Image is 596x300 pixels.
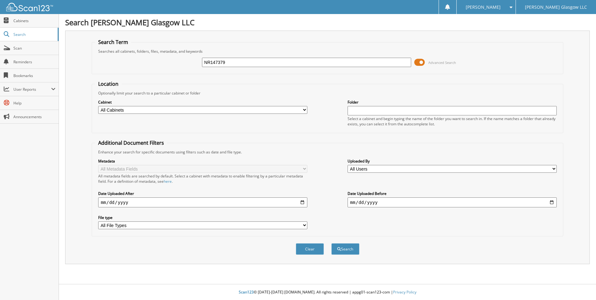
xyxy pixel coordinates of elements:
[95,139,167,146] legend: Additional Document Filters
[239,289,254,295] span: Scan123
[348,99,557,105] label: Folder
[95,39,131,46] legend: Search Term
[95,80,122,87] legend: Location
[95,90,560,96] div: Optionally limit your search to a particular cabinet or folder
[348,197,557,207] input: end
[65,17,590,27] h1: Search [PERSON_NAME] Glasgow LLC
[565,270,596,300] iframe: Chat Widget
[13,59,55,65] span: Reminders
[296,243,324,255] button: Clear
[13,18,55,23] span: Cabinets
[525,5,587,9] span: [PERSON_NAME] Glasgow LLC
[95,149,560,155] div: Enhance your search for specific documents using filters such as date and file type.
[466,5,501,9] span: [PERSON_NAME]
[98,215,307,220] label: File type
[6,3,53,11] img: scan123-logo-white.svg
[393,289,416,295] a: Privacy Policy
[348,158,557,164] label: Uploaded By
[98,197,307,207] input: start
[428,60,456,65] span: Advanced Search
[98,99,307,105] label: Cabinet
[13,73,55,78] span: Bookmarks
[98,191,307,196] label: Date Uploaded After
[164,179,172,184] a: here
[95,49,560,54] div: Searches all cabinets, folders, files, metadata, and keywords
[13,114,55,119] span: Announcements
[13,100,55,106] span: Help
[348,191,557,196] label: Date Uploaded Before
[98,173,307,184] div: All metadata fields are searched by default. Select a cabinet with metadata to enable filtering b...
[59,285,596,300] div: © [DATE]-[DATE] [DOMAIN_NAME]. All rights reserved | appg01-scan123-com |
[331,243,359,255] button: Search
[13,87,51,92] span: User Reports
[13,32,55,37] span: Search
[348,116,557,127] div: Select a cabinet and begin typing the name of the folder you want to search in. If the name match...
[13,46,55,51] span: Scan
[98,158,307,164] label: Metadata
